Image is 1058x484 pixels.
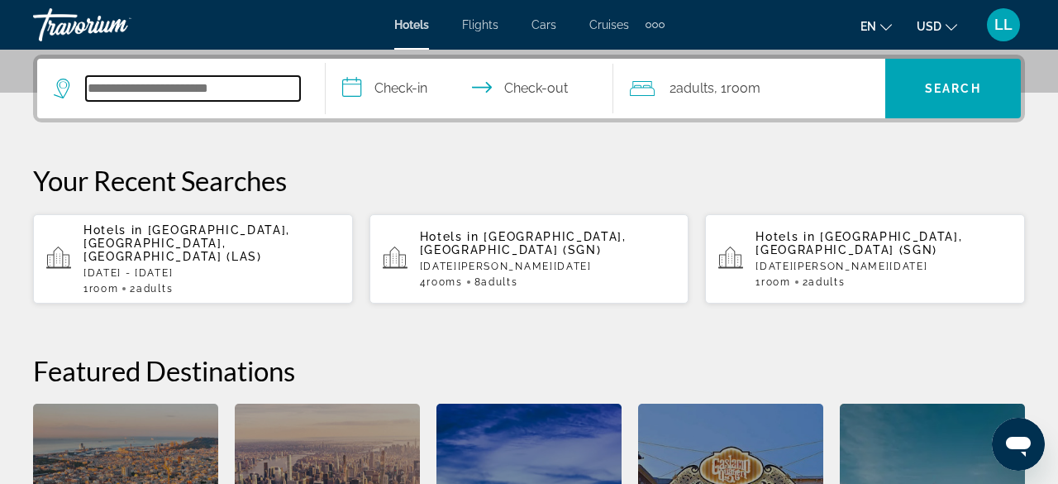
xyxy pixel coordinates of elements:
a: Cruises [589,18,629,31]
span: rooms [427,276,462,288]
button: Change language [860,14,892,38]
span: [GEOGRAPHIC_DATA], [GEOGRAPHIC_DATA] (SGN) [755,230,962,256]
span: LL [994,17,1013,33]
span: Adults [136,283,173,295]
button: Change currency [917,14,957,38]
button: Travelers: 2 adults, 0 children [613,59,885,118]
span: Hotels in [420,230,479,243]
span: 1 [83,283,118,295]
span: 1 [755,276,790,288]
span: 8 [474,276,518,288]
span: Room [727,80,760,96]
span: Room [89,283,119,295]
span: Hotels in [755,230,815,243]
div: Search widget [37,59,1021,118]
a: Hotels [394,18,429,31]
span: [GEOGRAPHIC_DATA], [GEOGRAPHIC_DATA], [GEOGRAPHIC_DATA] (LAS) [83,223,290,263]
p: [DATE][PERSON_NAME][DATE] [420,261,676,272]
input: Search hotel destination [86,76,300,101]
span: , 1 [714,77,760,100]
button: Hotels in [GEOGRAPHIC_DATA], [GEOGRAPHIC_DATA], [GEOGRAPHIC_DATA] (LAS)[DATE] - [DATE]1Room2Adults [33,213,353,304]
p: Your Recent Searches [33,164,1025,197]
button: Hotels in [GEOGRAPHIC_DATA], [GEOGRAPHIC_DATA] (SGN)[DATE][PERSON_NAME][DATE]1Room2Adults [705,213,1025,304]
span: 2 [130,283,173,295]
p: [DATE] - [DATE] [83,267,340,279]
span: USD [917,20,941,33]
span: Hotels in [83,223,143,237]
p: [DATE][PERSON_NAME][DATE] [755,261,1012,272]
iframe: Button to launch messaging window [992,418,1045,471]
span: [GEOGRAPHIC_DATA], [GEOGRAPHIC_DATA] (SGN) [420,230,627,256]
span: 2 [803,276,846,288]
span: 2 [670,77,714,100]
button: Hotels in [GEOGRAPHIC_DATA], [GEOGRAPHIC_DATA] (SGN)[DATE][PERSON_NAME][DATE]4rooms8Adults [369,213,689,304]
span: 4 [420,276,463,288]
button: Select check in and out date [326,59,614,118]
a: Flights [462,18,498,31]
span: en [860,20,876,33]
h2: Featured Destinations [33,354,1025,387]
span: Search [925,82,981,95]
span: Adults [676,80,714,96]
span: Adults [481,276,517,288]
a: Travorium [33,3,198,46]
button: User Menu [982,7,1025,42]
span: Room [761,276,791,288]
button: Search [885,59,1021,118]
a: Cars [531,18,556,31]
button: Extra navigation items [646,12,665,38]
span: Adults [808,276,845,288]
